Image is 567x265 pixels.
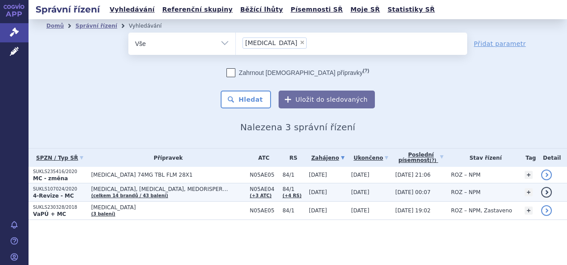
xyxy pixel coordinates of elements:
span: [DATE] [309,189,327,195]
button: Uložit do sledovaných [279,91,375,108]
h2: Správní řízení [29,3,107,16]
span: [MEDICAL_DATA] [91,204,245,211]
a: SPZN / Typ SŘ [33,152,86,164]
a: + [525,171,533,179]
span: N05AE05 [250,172,278,178]
a: (+4 RS) [283,193,302,198]
a: Písemnosti SŘ [288,4,345,16]
label: Zahrnout [DEMOGRAPHIC_DATA] přípravky [226,68,369,77]
p: SUKLS230328/2018 [33,204,86,211]
a: Zahájeno [309,152,347,164]
a: Statistiky SŘ [385,4,437,16]
span: N05AE04 [250,186,278,192]
span: [DATE] [309,172,327,178]
a: + [525,207,533,215]
span: [DATE] [351,189,370,195]
a: detail [541,187,552,198]
button: Hledat [221,91,271,108]
span: [DATE] [351,207,370,214]
span: ROZ – NPM, Zastaveno [451,207,512,214]
strong: 4-Revize - MC [33,193,74,199]
li: Vyhledávání [129,19,173,33]
p: SUKLS235416/2020 [33,169,86,175]
a: detail [541,170,552,180]
a: Vyhledávání [107,4,157,16]
a: Ukončeno [351,152,391,164]
a: detail [541,205,552,216]
strong: VaPÚ + MC [33,211,66,217]
span: N05AE05 [250,207,278,214]
span: [DATE] 21:06 [395,172,431,178]
span: [DATE] 00:07 [395,189,431,195]
th: Přípravek [86,149,245,167]
a: (+3 ATC) [250,193,271,198]
a: Správní řízení [75,23,117,29]
th: ATC [245,149,278,167]
abbr: (?) [363,68,369,74]
a: (3 balení) [91,211,115,216]
a: Běžící lhůty [238,4,286,16]
span: [MEDICAL_DATA] 74MG TBL FLM 28X1 [91,172,245,178]
span: × [300,40,305,45]
span: [MEDICAL_DATA], [MEDICAL_DATA], MEDORISPER… [91,186,245,192]
a: + [525,188,533,196]
strong: MC - změna [33,175,68,182]
span: Nalezena 3 správní řízení [240,122,355,132]
a: Poslednípísemnost(?) [395,149,447,167]
abbr: (?) [430,158,436,163]
input: [MEDICAL_DATA] [309,37,314,48]
span: [DATE] 19:02 [395,207,431,214]
th: Tag [520,149,537,167]
span: 84/1 [283,186,304,192]
a: Domů [46,23,64,29]
span: [DATE] [351,172,370,178]
p: SUKLS107024/2020 [33,186,86,192]
a: Přidat parametr [474,39,526,48]
span: ROZ – NPM [451,189,481,195]
a: Moje SŘ [348,4,382,16]
th: Detail [537,149,567,167]
a: Referenční skupiny [160,4,235,16]
th: RS [278,149,304,167]
a: (celkem 14 brandů / 43 balení) [91,193,168,198]
span: 84/1 [283,172,304,178]
span: [MEDICAL_DATA] [245,40,297,46]
th: Stav řízení [447,149,520,167]
span: ROZ – NPM [451,172,481,178]
span: [DATE] [309,207,327,214]
span: 84/1 [283,207,304,214]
